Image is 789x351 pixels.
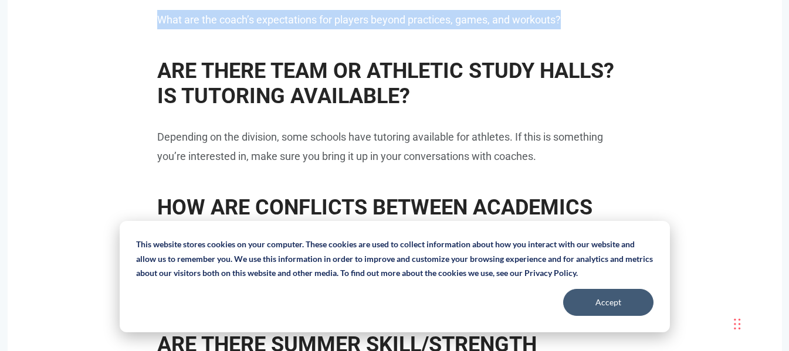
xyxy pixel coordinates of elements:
[157,10,632,29] p: What are the coach’s expectations for players beyond practices, games, and workouts?
[157,59,614,108] span: ARE THERE TEAM OR ATHLETIC STUDY HALLS? IS TUTORING AVAILABLE?
[157,195,592,245] span: HOW ARE CONFLICTS BETWEEN ACADEMICS AND ATHLETICS HANDLED?
[136,237,653,281] p: This website stores cookies on your computer. These cookies are used to collect information about...
[622,224,789,351] iframe: Chat Widget
[734,306,741,342] div: Drag
[120,221,670,332] div: Cookie banner
[157,127,632,166] p: Depending on the division, some schools have tutoring available for athletes. If this is somethin...
[563,289,653,316] button: Accept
